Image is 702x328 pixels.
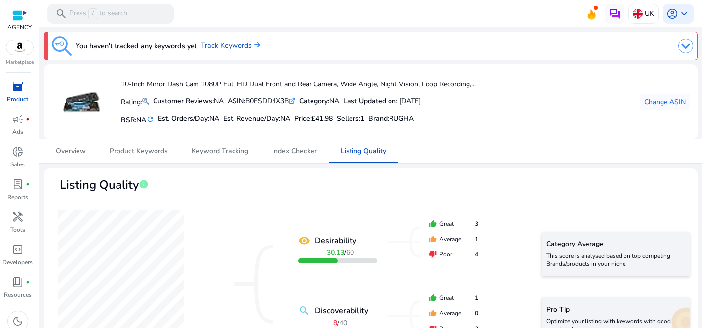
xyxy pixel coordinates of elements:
[228,96,295,106] div: B0FSDD4X3B
[475,309,478,318] span: 0
[26,182,30,186] span: fiber_manual_record
[298,305,310,317] mat-icon: search
[633,9,643,19] img: uk.svg
[429,235,437,243] mat-icon: thumb_up
[12,315,24,327] span: dark_mode
[201,41,260,51] a: Track Keywords
[429,219,478,228] div: Great
[475,293,478,302] span: 1
[429,309,478,318] div: Average
[4,290,32,299] p: Resources
[678,39,693,53] img: dropdown-arrow.svg
[60,176,139,194] span: Listing Quality
[26,117,30,121] span: fiber_manual_record
[343,96,396,106] b: Last Updated on
[429,293,478,302] div: Great
[333,318,337,328] b: 8
[12,276,24,288] span: book_4
[272,148,317,155] span: Index Checker
[12,178,24,190] span: lab_profile
[12,146,24,158] span: donut_small
[10,160,25,169] p: Sales
[153,96,224,106] div: NA
[252,42,260,48] img: arrow-right.svg
[327,248,354,257] span: /
[360,114,364,123] span: 1
[315,235,356,246] b: Desirability
[10,225,25,234] p: Tools
[12,127,23,136] p: Ads
[121,81,476,89] h4: 10-Inch Mirror Dash Cam 1080P Full HD Dual Front and Rear Camera, Wide Angle, Night Vision, Loop ...
[666,8,678,20] span: account_circle
[6,40,33,55] img: amazon.svg
[7,95,28,104] p: Product
[341,148,386,155] span: Listing Quality
[475,235,478,244] span: 1
[121,114,154,124] h5: BSR:
[429,235,478,244] div: Average
[7,23,32,32] p: AGENCY
[368,114,388,123] span: Brand
[192,148,248,155] span: Keyword Tracking
[12,113,24,125] span: campaign
[640,94,690,110] button: Change ASIN
[429,250,437,258] mat-icon: thumb_down
[63,83,100,121] img: 41Nk8SZFU5L._AC_US40_.jpg
[546,252,685,268] p: This score is analysed based on top competing Brands/products in your niche.
[475,250,478,259] span: 4
[110,148,168,155] span: Product Keywords
[343,96,421,106] div: : [DATE]
[333,318,347,328] span: /
[228,96,245,106] b: ASIN:
[678,8,690,20] span: keyboard_arrow_down
[88,8,97,19] span: /
[280,114,290,123] span: NA
[299,96,339,106] div: NA
[223,115,290,123] h5: Est. Revenue/Day:
[136,115,146,124] span: NA
[389,114,414,123] span: RUGHA
[312,114,333,123] span: £41.98
[2,258,33,267] p: Developers
[337,115,364,123] h5: Sellers:
[69,8,127,19] p: Press to search
[368,115,414,123] h5: :
[429,294,437,302] mat-icon: thumb_up
[7,193,28,202] p: Reports
[6,59,34,66] p: Marketplace
[209,114,219,123] span: NA
[327,248,344,257] b: 30.13
[546,240,685,248] h5: Category Average
[645,5,654,22] p: UK
[346,248,354,257] span: 60
[56,148,86,155] span: Overview
[299,96,329,106] b: Category:
[153,96,214,106] b: Customer Reviews:
[139,179,149,189] span: info
[12,211,24,223] span: handyman
[12,81,24,92] span: inventory_2
[76,40,197,52] h3: You haven't tracked any keywords yet
[429,309,437,317] mat-icon: thumb_up
[158,115,219,123] h5: Est. Orders/Day:
[315,305,368,317] b: Discoverability
[55,8,67,20] span: search
[294,115,333,123] h5: Price:
[26,280,30,284] span: fiber_manual_record
[146,115,154,124] mat-icon: refresh
[546,306,685,314] h5: Pro Tip
[429,220,437,228] mat-icon: thumb_up
[429,250,478,259] div: Poor
[644,97,686,107] span: Change ASIN
[298,235,310,246] mat-icon: remove_red_eye
[121,95,149,107] p: Rating:
[339,318,347,328] span: 40
[475,219,478,228] span: 3
[12,244,24,255] span: code_blocks
[52,36,72,56] img: keyword-tracking.svg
